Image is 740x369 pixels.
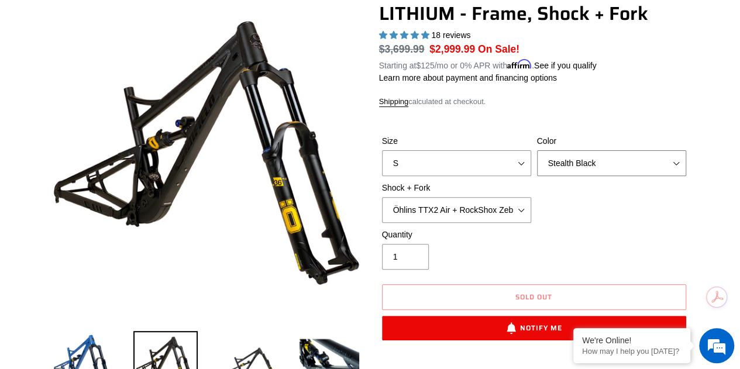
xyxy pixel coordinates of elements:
a: Learn more about payment and financing options [379,73,557,82]
div: calculated at checkout. [379,96,689,108]
label: Quantity [382,229,531,241]
button: Sold out [382,284,686,310]
span: On Sale! [478,42,519,57]
a: See if you qualify - Learn more about Affirm Financing (opens in modal) [534,61,597,70]
span: 5.00 stars [379,30,432,40]
div: Chat with us now [78,65,214,81]
div: We're Online! [582,336,682,345]
div: Navigation go back [13,64,30,82]
span: We're online! [68,110,161,228]
img: d_696896380_company_1647369064580_696896380 [37,58,67,88]
label: Size [382,135,531,147]
span: $3,699.99 [379,43,425,55]
span: Affirm [507,59,532,69]
span: Sold out [515,291,552,302]
span: $125 [416,61,434,70]
span: $2,999.99 [429,43,475,55]
a: Shipping [379,97,409,107]
p: Starting at /mo or 0% APR with . [379,57,597,72]
div: Minimize live chat window [192,6,220,34]
h1: LITHIUM - Frame, Shock + Fork [379,2,689,25]
p: How may I help you today? [582,347,682,356]
button: Notify Me [382,316,686,340]
label: Shock + Fork [382,182,531,194]
textarea: Type your message and hit 'Enter' [6,245,223,286]
label: Color [537,135,686,147]
span: 18 reviews [431,30,470,40]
